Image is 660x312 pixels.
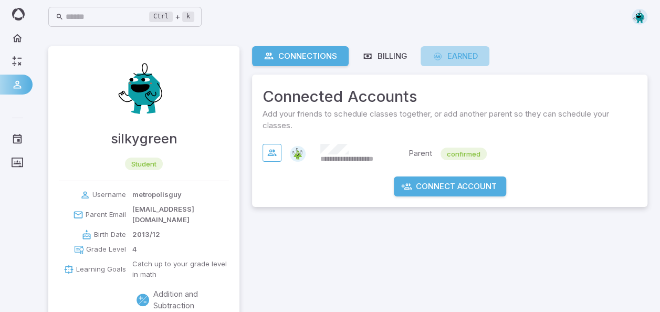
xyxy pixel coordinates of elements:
[132,230,160,240] p: 2013/12
[132,244,137,255] p: 4
[153,288,221,311] p: Addition and Subtraction
[263,144,281,162] button: View Connection
[76,264,126,275] p: Learning Goals
[86,210,126,220] p: Parent Email
[263,85,637,108] span: Connected Accounts
[132,190,182,200] p: metropolisguy
[182,12,194,22] kbd: k
[432,50,478,62] div: Earned
[112,57,175,120] img: metropolisguy
[362,50,407,62] div: Billing
[149,12,173,22] kbd: Ctrl
[94,230,126,240] p: Birth Date
[137,294,149,306] div: Addition and Subtraction
[290,146,306,162] img: triangle.svg
[632,9,647,25] img: octagon.svg
[125,159,163,169] span: student
[408,148,432,160] p: Parent
[132,204,229,225] p: [EMAIL_ADDRESS][DOMAIN_NAME]
[441,149,487,159] span: confirmed
[264,50,337,62] div: Connections
[149,11,194,23] div: +
[263,108,637,131] span: Add your friends to schedule classes together, or add another parent so they can schedule your cl...
[132,259,229,280] p: Catch up to your grade level in math
[92,190,126,200] p: Username
[111,128,177,149] h4: silkygreen
[394,176,506,196] button: Connect Account
[86,244,126,255] p: Grade Level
